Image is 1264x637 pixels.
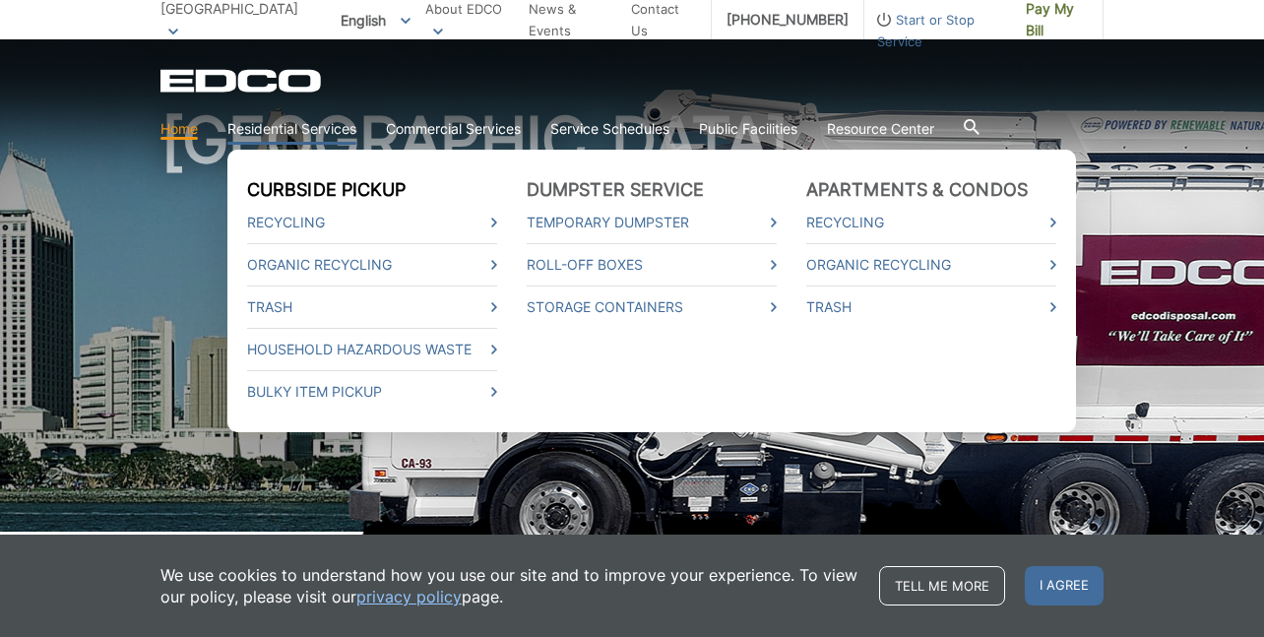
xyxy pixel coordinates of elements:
[247,339,497,360] a: Household Hazardous Waste
[326,4,425,36] span: English
[247,179,407,201] a: Curbside Pickup
[227,118,356,140] a: Residential Services
[160,69,324,93] a: EDCD logo. Return to the homepage.
[247,296,497,318] a: Trash
[527,212,777,233] a: Temporary Dumpster
[827,118,934,140] a: Resource Center
[550,118,669,140] a: Service Schedules
[699,118,797,140] a: Public Facilities
[160,108,1104,541] h1: [GEOGRAPHIC_DATA]
[247,381,497,403] a: Bulky Item Pickup
[806,212,1056,233] a: Recycling
[527,296,777,318] a: Storage Containers
[247,212,497,233] a: Recycling
[247,254,497,276] a: Organic Recycling
[879,566,1005,605] a: Tell me more
[806,254,1056,276] a: Organic Recycling
[160,564,859,607] p: We use cookies to understand how you use our site and to improve your experience. To view our pol...
[806,296,1056,318] a: Trash
[527,179,705,201] a: Dumpster Service
[1025,566,1104,605] span: I agree
[386,118,521,140] a: Commercial Services
[356,586,462,607] a: privacy policy
[527,254,777,276] a: Roll-Off Boxes
[806,179,1028,201] a: Apartments & Condos
[160,118,198,140] a: Home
